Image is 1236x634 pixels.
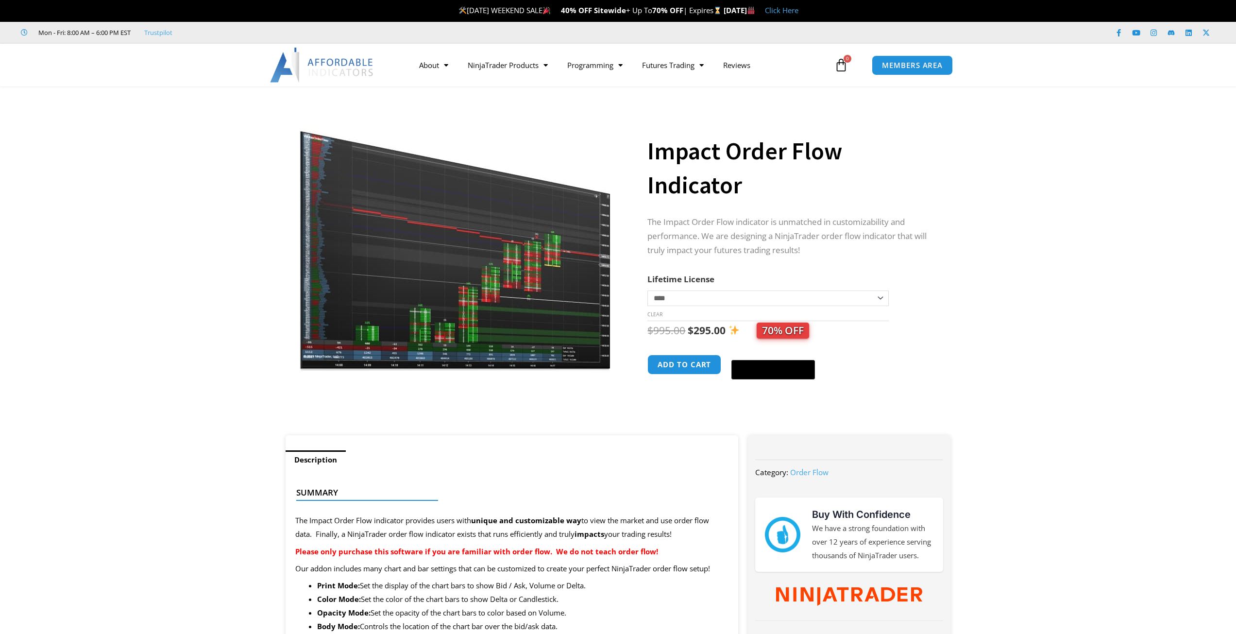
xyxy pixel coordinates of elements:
a: MEMBERS AREA [872,55,953,75]
li: Controls the location of the chart bar over the bid/ask data. [317,620,729,634]
a: NinjaTrader Products [458,54,558,76]
a: 0 [820,51,863,79]
strong: 70% OFF [652,5,683,15]
img: 🏭 [747,7,755,14]
span: $ [688,324,694,337]
h3: Buy With Confidence [812,507,933,522]
p: The Impact Order Flow indicator provides users with to view the market and use order flow data. F... [295,514,729,541]
h4: Summary [296,488,720,497]
span: $ [647,324,653,337]
p: Our addon includes many chart and bar settings that can be customized to create your perfect Ninj... [295,562,729,576]
a: Clear options [647,311,662,318]
p: The Impact Order Flow indicator is unmatched in customizability and performance. We are designing... [647,215,931,257]
strong: unique and customizable way [471,515,581,525]
span: [DATE] WEEKEND SALE + Up To | Expires [458,5,723,15]
img: 🎉 [543,7,550,14]
a: Order Flow [790,467,829,477]
bdi: 295.00 [688,324,726,337]
a: Description [286,450,346,469]
p: We have a strong foundation with over 12 years of experience serving thousands of NinjaTrader users. [812,522,933,563]
img: ⌛ [714,7,721,14]
a: Trustpilot [144,27,172,38]
strong: impacts [575,529,604,539]
a: About [409,54,458,76]
span: 70% OFF [757,323,809,339]
iframe: Secure express checkout frame [729,353,817,354]
img: NinjaTrader Wordmark color RGB | Affordable Indicators – NinjaTrader [776,587,922,606]
img: OrderFlow 2 [299,103,611,372]
a: Click Here [765,5,798,15]
span: Mon - Fri: 8:00 AM – 6:00 PM EST [36,27,131,38]
img: ✨ [729,325,739,335]
a: Reviews [713,54,760,76]
strong: Color Mode: [317,594,361,604]
button: Add to cart [647,355,721,375]
bdi: 995.00 [647,324,685,337]
label: Lifetime License [647,274,714,285]
iframe: PayPal Message 1 [647,387,931,396]
span: 0 [844,55,851,63]
img: mark thumbs good 43913 | Affordable Indicators – NinjaTrader [765,517,800,552]
nav: Menu [409,54,832,76]
span: MEMBERS AREA [882,62,943,69]
strong: [DATE] [724,5,755,15]
strong: Print Mode: [317,581,360,590]
img: LogoAI | Affordable Indicators – NinjaTrader [270,48,374,83]
span: Category: [755,467,788,477]
strong: Please only purchase this software if you are familiar with order flow. We do not teach order flow! [295,547,658,556]
li: Set the color of the chart bars to show Delta or Candlestick. [317,593,729,606]
h1: Impact Order Flow Indicator [647,134,931,202]
li: Set the opacity of the chart bars to color based on Volume. [317,606,729,620]
a: Futures Trading [632,54,713,76]
button: Buy with GPay [731,360,815,379]
strong: Body Mode: [317,621,360,631]
li: Set the display of the chart bars to show Bid / Ask, Volume or Delta. [317,579,729,593]
strong: Opacity Mode: [317,608,371,617]
a: Programming [558,54,632,76]
img: 🛠️ [459,7,466,14]
strong: 40% OFF Sitewide [561,5,626,15]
